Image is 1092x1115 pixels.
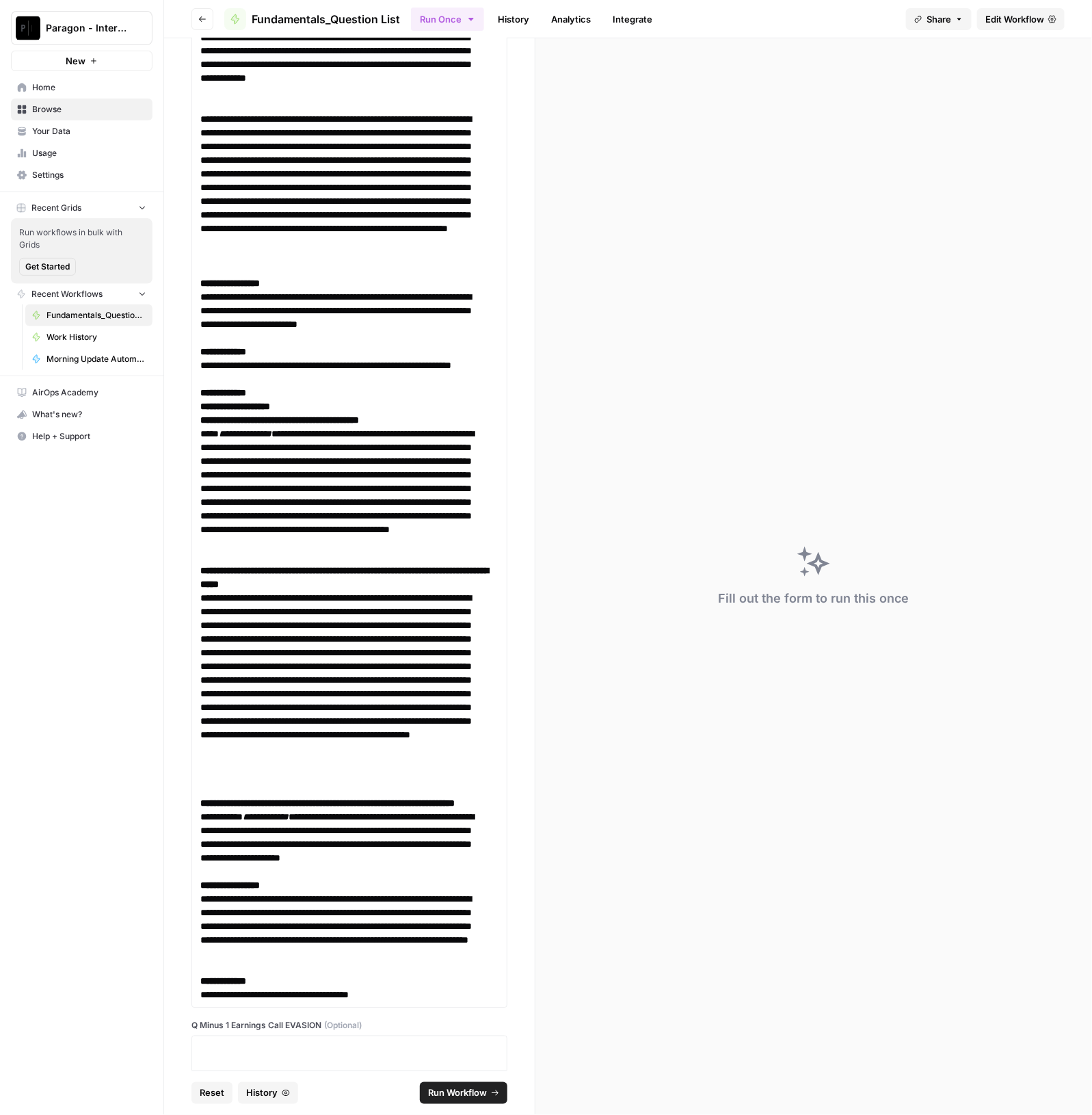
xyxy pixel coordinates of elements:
[32,125,146,137] span: Your Data
[718,589,909,608] div: Fill out the form to run this once
[25,326,152,348] a: Work History
[604,8,661,30] a: Integrate
[906,8,972,30] button: Share
[411,8,484,31] button: Run Once
[11,404,152,425] button: What's new?
[19,258,76,276] button: Get Started
[16,16,40,40] img: Paragon - Internal Usage Logo
[46,21,129,35] span: Paragon - Internal Usage
[324,1019,362,1032] span: (Optional)
[191,1082,232,1104] button: Reset
[46,353,146,365] span: Morning Update Automation
[238,1082,298,1104] button: History
[19,226,144,251] span: Run workflows in bulk with Grids
[11,11,152,45] button: Workspace: Paragon - Internal Usage
[31,288,103,300] span: Recent Workflows
[12,404,152,425] div: What's new?
[252,11,400,27] span: Fundamentals_Question List
[11,164,152,186] a: Settings
[543,8,599,30] a: Analytics
[490,8,537,30] a: History
[224,8,400,30] a: Fundamentals_Question List
[191,1019,507,1032] label: Q Minus 1 Earnings Call EVASION
[46,309,146,322] span: Fundamentals_Question List
[32,147,146,159] span: Usage
[11,284,152,304] button: Recent Workflows
[428,1086,487,1100] span: Run Workflow
[246,1086,278,1100] span: History
[25,348,152,370] a: Morning Update Automation
[11,99,152,120] a: Browse
[46,331,146,343] span: Work History
[31,202,81,214] span: Recent Grids
[977,8,1065,30] a: Edit Workflow
[32,386,146,399] span: AirOps Academy
[11,425,152,447] button: Help + Support
[11,77,152,99] a: Home
[66,54,85,68] span: New
[32,430,146,443] span: Help + Support
[11,198,152,218] button: Recent Grids
[11,120,152,142] a: Your Data
[25,304,152,326] a: Fundamentals_Question List
[985,12,1044,26] span: Edit Workflow
[420,1082,507,1104] button: Run Workflow
[11,382,152,404] a: AirOps Academy
[32,169,146,181] span: Settings
[11,142,152,164] a: Usage
[927,12,951,26] span: Share
[11,51,152,71] button: New
[32,81,146,94] span: Home
[32,103,146,116] span: Browse
[200,1086,224,1100] span: Reset
[25,261,70,273] span: Get Started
